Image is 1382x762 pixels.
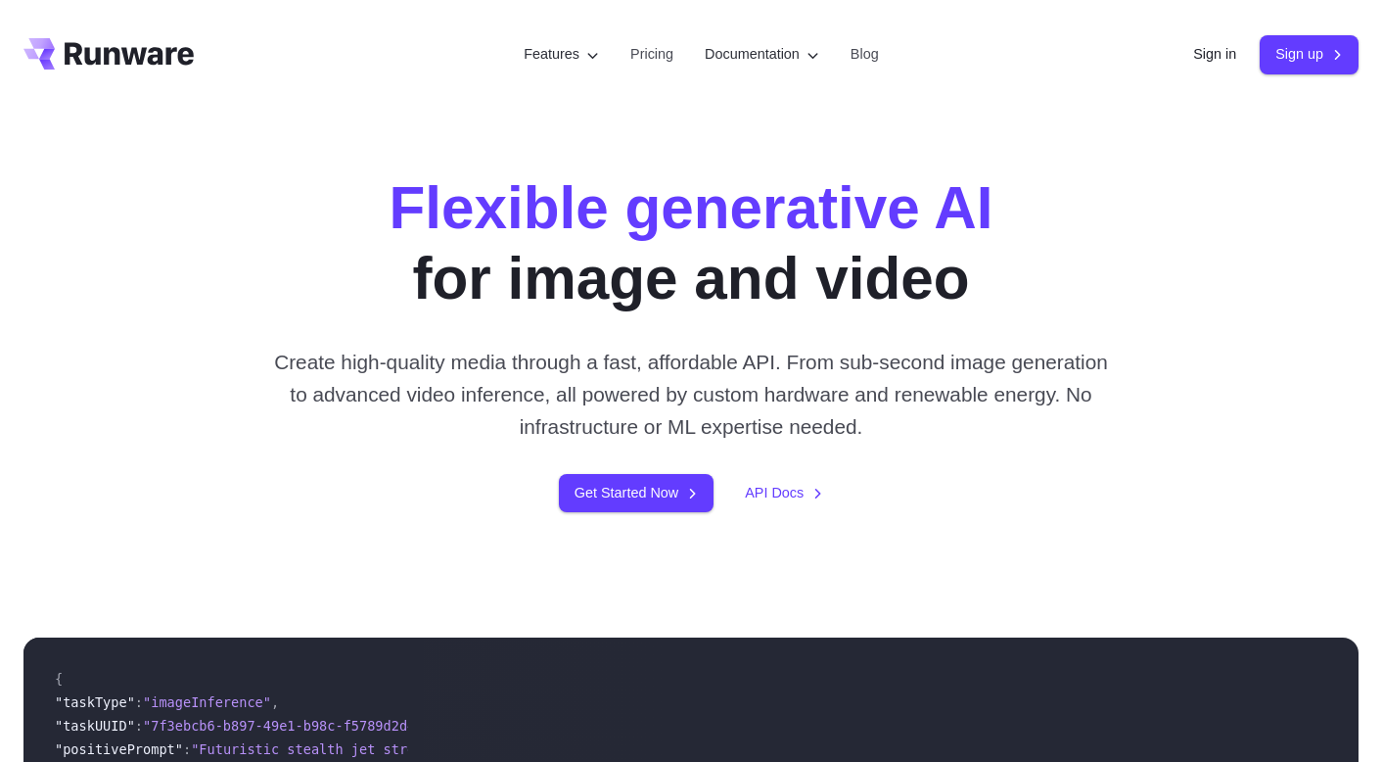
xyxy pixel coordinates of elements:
[630,43,673,66] a: Pricing
[191,741,920,757] span: "Futuristic stealth jet streaking through a neon-lit cityscape with glowing purple exhaust"
[55,671,63,687] span: {
[559,474,714,512] a: Get Started Now
[745,482,823,504] a: API Docs
[524,43,599,66] label: Features
[264,346,1119,444] p: Create high-quality media through a fast, affordable API. From sub-second image generation to adv...
[271,694,279,710] span: ,
[851,43,879,66] a: Blog
[389,174,992,241] strong: Flexible generative AI
[705,43,819,66] label: Documentation
[1193,43,1236,66] a: Sign in
[135,694,143,710] span: :
[183,741,191,757] span: :
[143,718,447,734] span: "7f3ebcb6-b897-49e1-b98c-f5789d2d40d7"
[23,38,194,70] a: Go to /
[143,694,271,710] span: "imageInference"
[1260,35,1359,73] a: Sign up
[135,718,143,734] span: :
[55,694,135,710] span: "taskType"
[389,172,992,314] h1: for image and video
[55,718,135,734] span: "taskUUID"
[55,741,183,757] span: "positivePrompt"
